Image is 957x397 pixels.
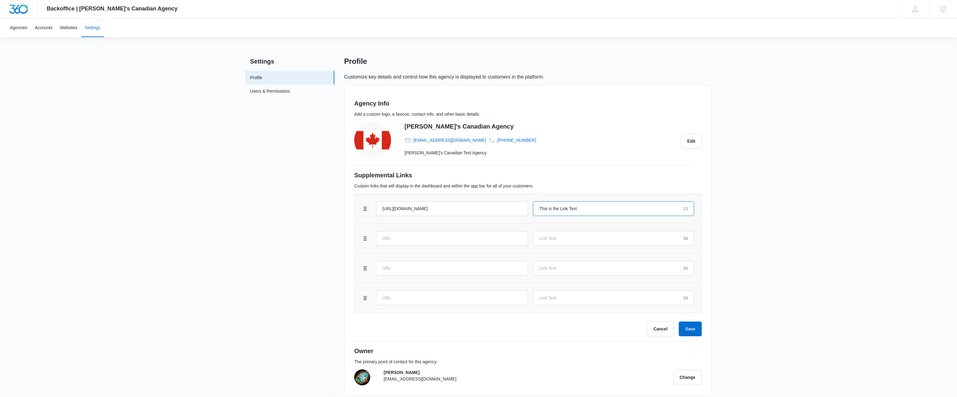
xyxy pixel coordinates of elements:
div: 13 [354,194,702,224]
h1: Profile [344,57,367,66]
a: Users & Permissions [250,88,290,94]
p: The primary point of contact for this agency. [354,359,702,365]
a: Profile [250,75,262,81]
img: Rob Lifford [354,369,370,385]
a: Accounts [31,18,56,37]
span: Backoffice | [PERSON_NAME]'s Canadian Agency [47,6,178,12]
input: URL [376,231,528,246]
img: Rob's Canadian Agency [354,122,391,159]
p: 34 [683,261,688,276]
h5: Supplemental Links [354,171,702,180]
button: Edit [681,134,702,148]
a: [PHONE_NUMBER] [497,137,536,144]
input: URL [376,291,528,305]
p: Custom links that will display in the dashboard and within the app bar for all of your customers. [354,183,702,189]
p: 34 [683,231,688,246]
h5: [PERSON_NAME]'s Canadian Agency [404,122,677,131]
h2: Settings [245,57,334,66]
button: Change [673,370,702,385]
div: 34 [354,253,702,283]
h5: Owner [354,346,702,356]
a: Settings [81,18,104,37]
p: [PERSON_NAME] [384,369,670,376]
p: Add a custom logo, a favicon, contact info, and other basic details. [354,111,702,118]
p: 13 [683,201,688,216]
input: URL [376,261,528,276]
input: Link Text [533,201,694,216]
p: Customize key details and control how this agency is displayed to customers in the platform. [344,73,712,81]
input: URL [376,201,528,216]
p: [EMAIL_ADDRESS][DOMAIN_NAME] [384,376,670,382]
input: Link Text [533,231,694,246]
div: 34 [354,283,702,313]
p: 34 [683,291,688,305]
input: Link Text [533,261,694,276]
input: Link Text [533,291,694,305]
div: 34 [354,224,702,253]
a: [EMAIL_ADDRESS][DOMAIN_NAME] [413,137,486,144]
a: Websites [56,18,81,37]
a: Agencies [6,18,31,37]
button: Save [679,322,702,336]
p: [PERSON_NAME]'s Canadian Test Agency [404,150,677,156]
h5: Agency Info [354,99,702,108]
button: Cancel [647,322,674,336]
